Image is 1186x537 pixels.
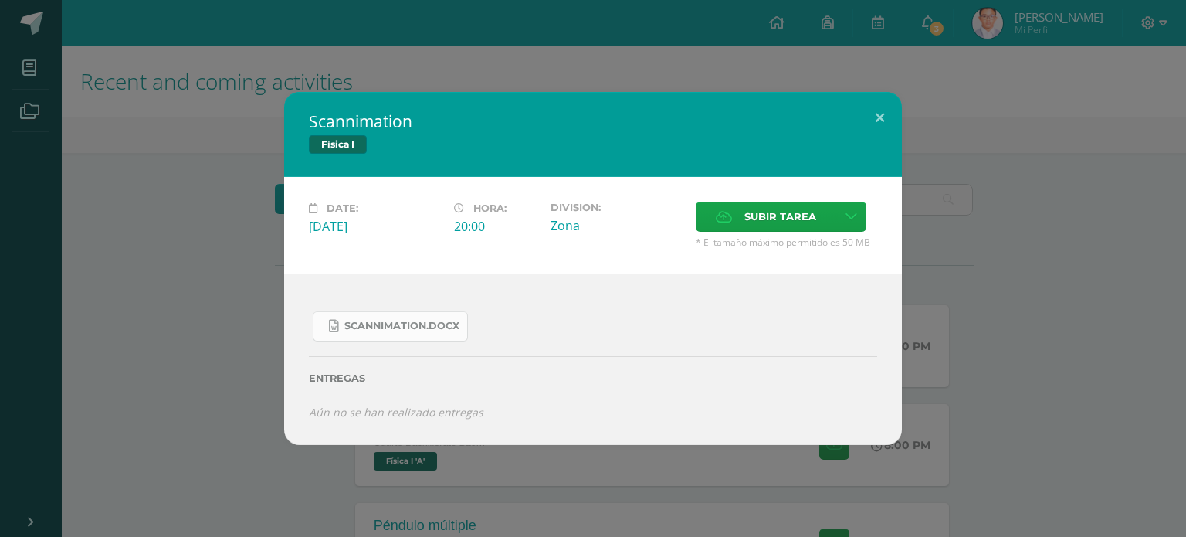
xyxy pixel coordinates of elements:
label: Division: [551,202,683,213]
button: Close (Esc) [858,92,902,144]
span: Física I [309,135,367,154]
div: Zona [551,217,683,234]
label: Entregas [309,372,877,384]
h2: Scannimation [309,110,877,132]
span: Subir tarea [744,202,816,231]
span: Scannimation.docx [344,320,459,332]
span: * El tamaño máximo permitido es 50 MB [696,236,877,249]
span: Hora: [473,202,507,214]
div: 20:00 [454,218,538,235]
i: Aún no se han realizado entregas [309,405,483,420]
div: [DATE] [309,218,442,235]
a: Scannimation.docx [313,311,468,342]
span: Date: [327,202,358,214]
